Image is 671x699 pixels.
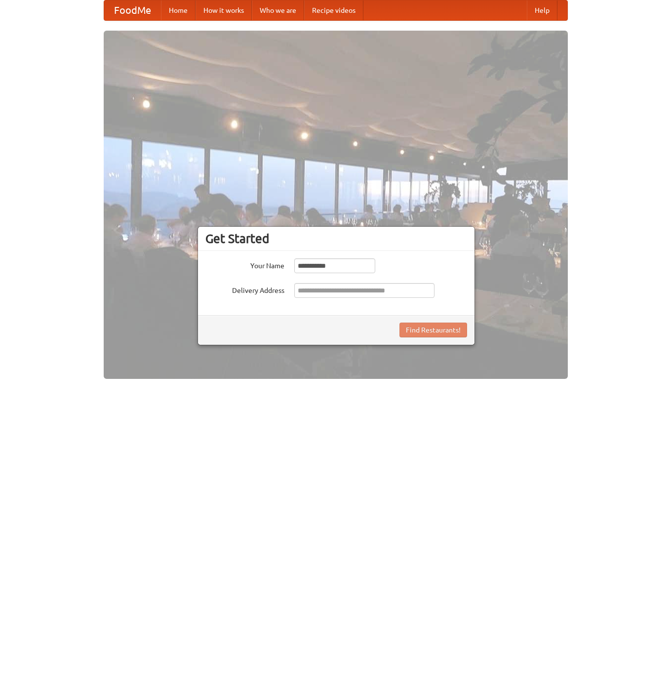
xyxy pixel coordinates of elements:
[304,0,363,20] a: Recipe videos
[205,231,467,246] h3: Get Started
[252,0,304,20] a: Who we are
[104,0,161,20] a: FoodMe
[205,258,284,271] label: Your Name
[205,283,284,295] label: Delivery Address
[196,0,252,20] a: How it works
[161,0,196,20] a: Home
[527,0,557,20] a: Help
[399,323,467,337] button: Find Restaurants!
